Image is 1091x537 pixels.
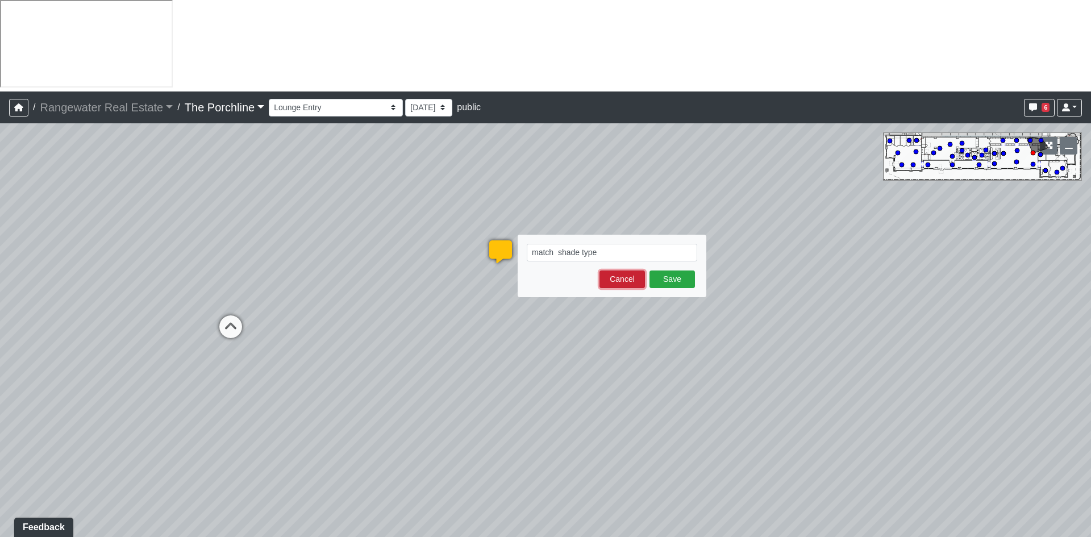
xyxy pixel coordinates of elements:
[28,96,40,119] span: /
[40,96,173,119] a: Rangewater Real Estate
[9,514,76,537] iframe: Ybug feedback widget
[599,270,645,288] button: Cancel
[185,96,265,119] a: The Porchline
[649,270,695,288] button: Save
[173,96,184,119] span: /
[1024,99,1055,116] button: 6
[457,102,481,112] span: public
[1042,103,1050,112] span: 6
